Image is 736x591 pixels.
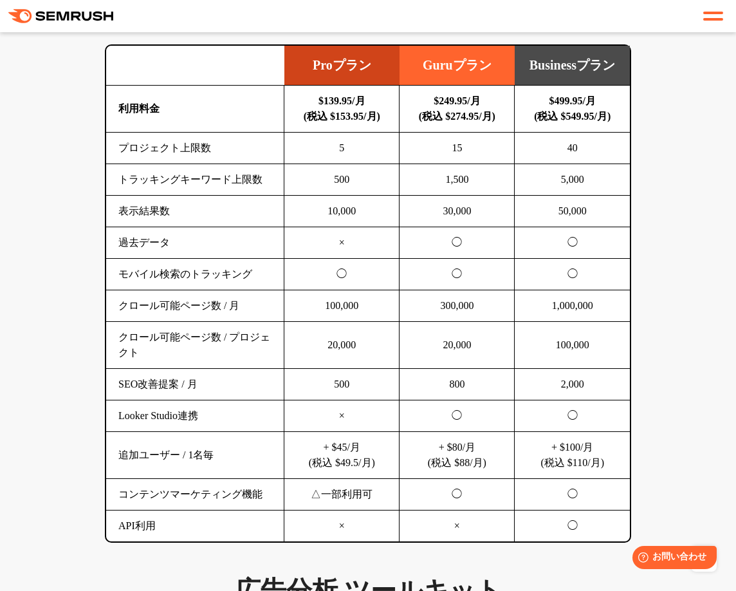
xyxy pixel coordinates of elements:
[106,400,284,432] td: Looker Studio連携
[106,369,284,400] td: SEO改善提案 / 月
[400,133,515,164] td: 15
[400,46,515,86] td: Guruプラン
[284,290,400,322] td: 100,000
[515,133,630,164] td: 40
[284,164,400,196] td: 500
[400,227,515,259] td: ◯
[621,541,722,577] iframe: Help widget launcher
[515,479,630,511] td: ◯
[284,133,400,164] td: 5
[284,511,400,542] td: ×
[106,196,284,227] td: 表示結果数
[106,322,284,369] td: クロール可能ページ数 / プロジェクト
[106,479,284,511] td: コンテンツマーケティング機能
[284,196,400,227] td: 10,000
[106,164,284,196] td: トラッキングキーワード上限数
[400,290,515,322] td: 300,000
[515,290,630,322] td: 1,000,000
[284,259,400,290] td: ◯
[106,290,284,322] td: クロール可能ページ数 / 月
[284,432,400,479] td: + $45/月 (税込 $49.5/月)
[534,95,611,122] b: $499.95/月 (税込 $549.95/月)
[284,479,400,511] td: △一部利用可
[400,400,515,432] td: ◯
[419,95,495,122] b: $249.95/月 (税込 $274.95/月)
[106,133,284,164] td: プロジェクト上限数
[400,322,515,369] td: 20,000
[515,369,630,400] td: 2,000
[106,432,284,479] td: 追加ユーザー / 1名毎
[400,259,515,290] td: ◯
[106,227,284,259] td: 過去データ
[400,432,515,479] td: + $80/月 (税込 $88/月)
[304,95,380,122] b: $139.95/月 (税込 $153.95/月)
[106,259,284,290] td: モバイル検索のトラッキング
[284,46,400,86] td: Proプラン
[515,227,630,259] td: ◯
[400,196,515,227] td: 30,000
[515,400,630,432] td: ◯
[515,432,630,479] td: + $100/月 (税込 $110/月)
[515,259,630,290] td: ◯
[515,164,630,196] td: 5,000
[400,479,515,511] td: ◯
[515,196,630,227] td: 50,000
[118,103,160,114] b: 利用料金
[515,322,630,369] td: 100,000
[284,400,400,432] td: ×
[284,369,400,400] td: 500
[515,46,630,86] td: Businessプラン
[400,164,515,196] td: 1,500
[400,369,515,400] td: 800
[106,511,284,542] td: API利用
[284,322,400,369] td: 20,000
[400,511,515,542] td: ×
[284,227,400,259] td: ×
[515,511,630,542] td: ◯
